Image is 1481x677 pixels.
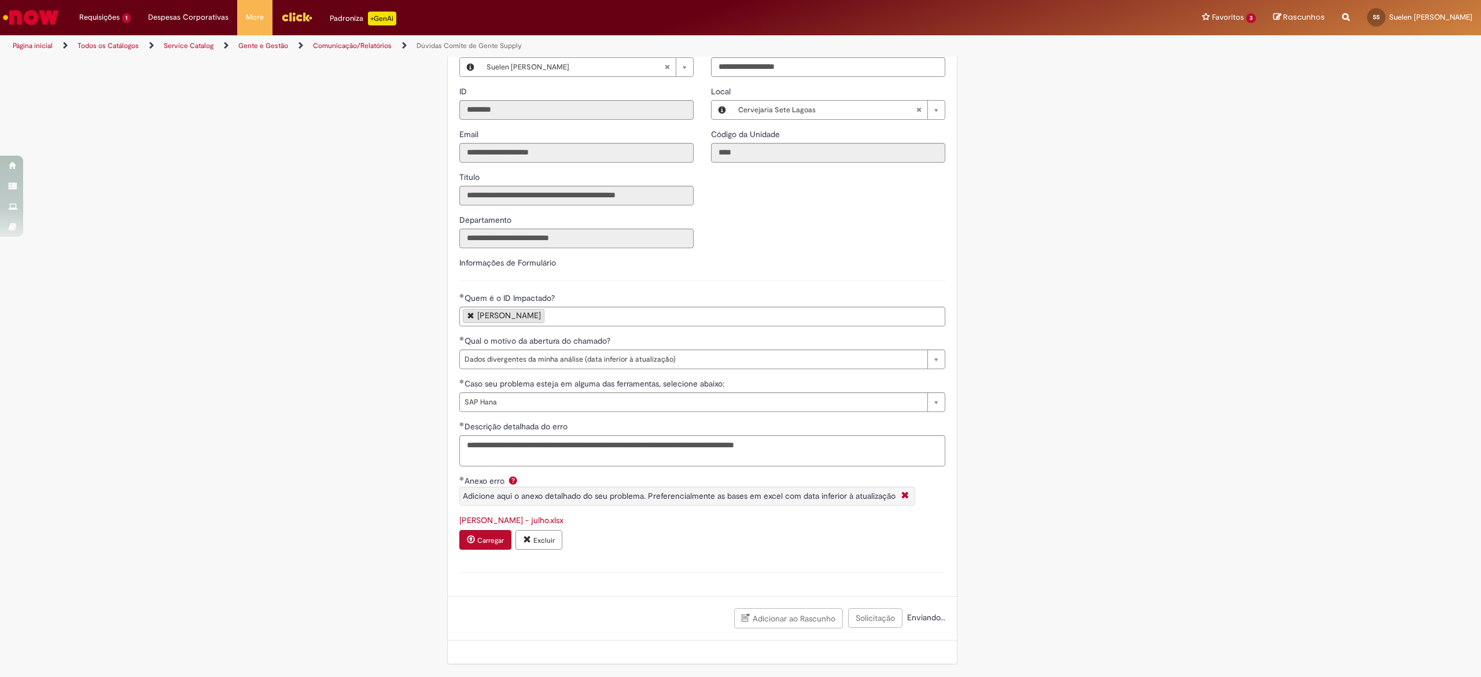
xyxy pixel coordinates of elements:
label: Somente leitura - Título [459,171,482,183]
a: Dúvidas Comite de Gente Supply [417,41,522,50]
ul: Trilhas de página [9,35,979,57]
abbr: Limpar campo Local [910,101,927,119]
span: Somente leitura - Código da Unidade [711,129,782,139]
a: Remover Hudson Gomes Botelho de Quem é o ID Impactado? [467,311,474,319]
span: Somente leitura - Departamento [459,215,514,225]
label: Informações de Formulário [459,257,556,268]
input: Título [459,186,694,205]
span: Ajuda para Anexo erro [506,476,520,485]
button: Local, Visualizar este registro Cervejaria Sete Lagoas [712,101,732,119]
p: +GenAi [368,12,396,25]
button: Excluir anexo Chamado Hudson - julho.xlsx [515,530,562,550]
a: Download de Chamado Hudson - julho.xlsx [459,515,563,525]
span: Suelen [PERSON_NAME] [487,58,664,76]
a: Service Catalog [164,41,213,50]
input: Departamento [459,229,694,248]
span: Somente leitura - Título [459,172,482,182]
small: Carregar [477,536,504,545]
span: Descrição detalhada do erro [465,421,570,432]
span: Obrigatório Preenchido [459,379,465,384]
span: SAP Hana [465,393,922,411]
i: Fechar More information Por question_anexo_erro [898,490,912,502]
button: Favorecido, Visualizar este registro Suelen Guadalupe Santiago [460,58,481,76]
span: Obrigatório Preenchido [459,476,465,481]
span: Requisições [79,12,120,23]
span: Adicione aqui o anexo detalhado do seu problema. Preferencialmente as bases em excel com data inf... [463,491,896,501]
a: Comunicação/Relatórios [313,41,392,50]
span: Qual o motivo da abertura do chamado? [465,336,613,346]
a: Página inicial [13,41,53,50]
a: Suelen [PERSON_NAME]Limpar campo Favorecido [481,58,693,76]
span: Obrigatório Preenchido [459,422,465,426]
small: Excluir [533,536,555,545]
span: Obrigatório Preenchido [459,293,465,298]
input: Telefone de Contato [711,57,945,77]
span: Caso seu problema esteja em alguma das ferramentas, selecione abaixo: [465,378,727,389]
span: Favoritos [1212,12,1244,23]
img: ServiceNow [1,6,61,29]
a: Gente e Gestão [238,41,288,50]
span: Cervejaria Sete Lagoas [738,101,916,119]
input: ID [459,100,694,120]
textarea: Descrição detalhada do erro [459,435,945,467]
span: SS [1373,13,1380,21]
div: [PERSON_NAME] [477,311,541,319]
a: Rascunhos [1273,12,1325,23]
span: More [246,12,264,23]
span: Obrigatório Preenchido [459,336,465,341]
button: Carregar anexo de Anexo erro Required [459,530,511,550]
a: Todos os Catálogos [78,41,139,50]
span: Despesas Corporativas [148,12,229,23]
span: 3 [1246,13,1256,23]
span: Rascunhos [1283,12,1325,23]
label: Somente leitura - Departamento [459,214,514,226]
span: Suelen [PERSON_NAME] [1389,12,1472,22]
label: Somente leitura - Email [459,128,481,140]
input: Código da Unidade [711,143,945,163]
label: Somente leitura - Código da Unidade [711,128,782,140]
img: click_logo_yellow_360x200.png [281,8,312,25]
span: Quem é o ID Impactado? [465,293,557,303]
span: 1 [122,13,131,23]
a: Cervejaria Sete LagoasLimpar campo Local [732,101,945,119]
label: Somente leitura - ID [459,86,469,97]
div: Padroniza [330,12,396,25]
span: Anexo erro [465,476,507,486]
span: Somente leitura - Email [459,129,481,139]
span: Enviando... [905,612,945,623]
span: Dados divergentes da minha análise (data inferior à atualização) [465,350,922,369]
abbr: Limpar campo Favorecido [658,58,676,76]
input: Email [459,143,694,163]
span: Local [711,86,733,97]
